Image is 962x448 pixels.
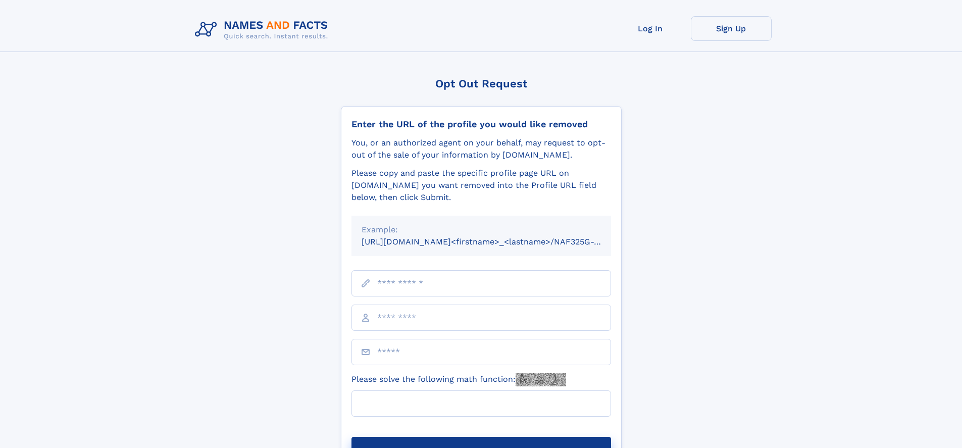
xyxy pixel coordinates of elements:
[362,224,601,236] div: Example:
[351,137,611,161] div: You, or an authorized agent on your behalf, may request to opt-out of the sale of your informatio...
[351,119,611,130] div: Enter the URL of the profile you would like removed
[341,77,622,90] div: Opt Out Request
[191,16,336,43] img: Logo Names and Facts
[351,373,566,386] label: Please solve the following math function:
[351,167,611,204] div: Please copy and paste the specific profile page URL on [DOMAIN_NAME] you want removed into the Pr...
[610,16,691,41] a: Log In
[362,237,630,246] small: [URL][DOMAIN_NAME]<firstname>_<lastname>/NAF325G-xxxxxxxx
[691,16,772,41] a: Sign Up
